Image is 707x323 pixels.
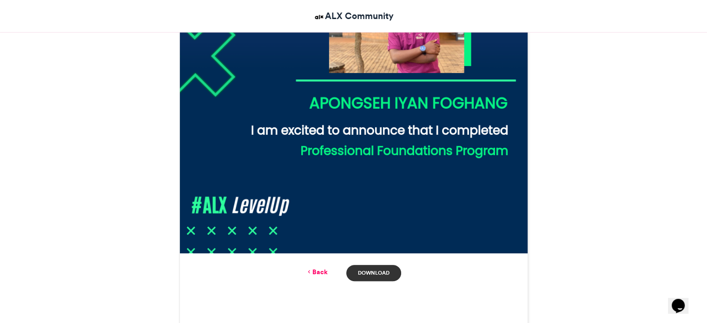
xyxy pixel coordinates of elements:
[346,265,401,281] a: Download
[306,267,328,277] a: Back
[313,9,394,23] a: ALX Community
[313,11,325,23] img: ALX Community
[668,286,698,314] iframe: chat widget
